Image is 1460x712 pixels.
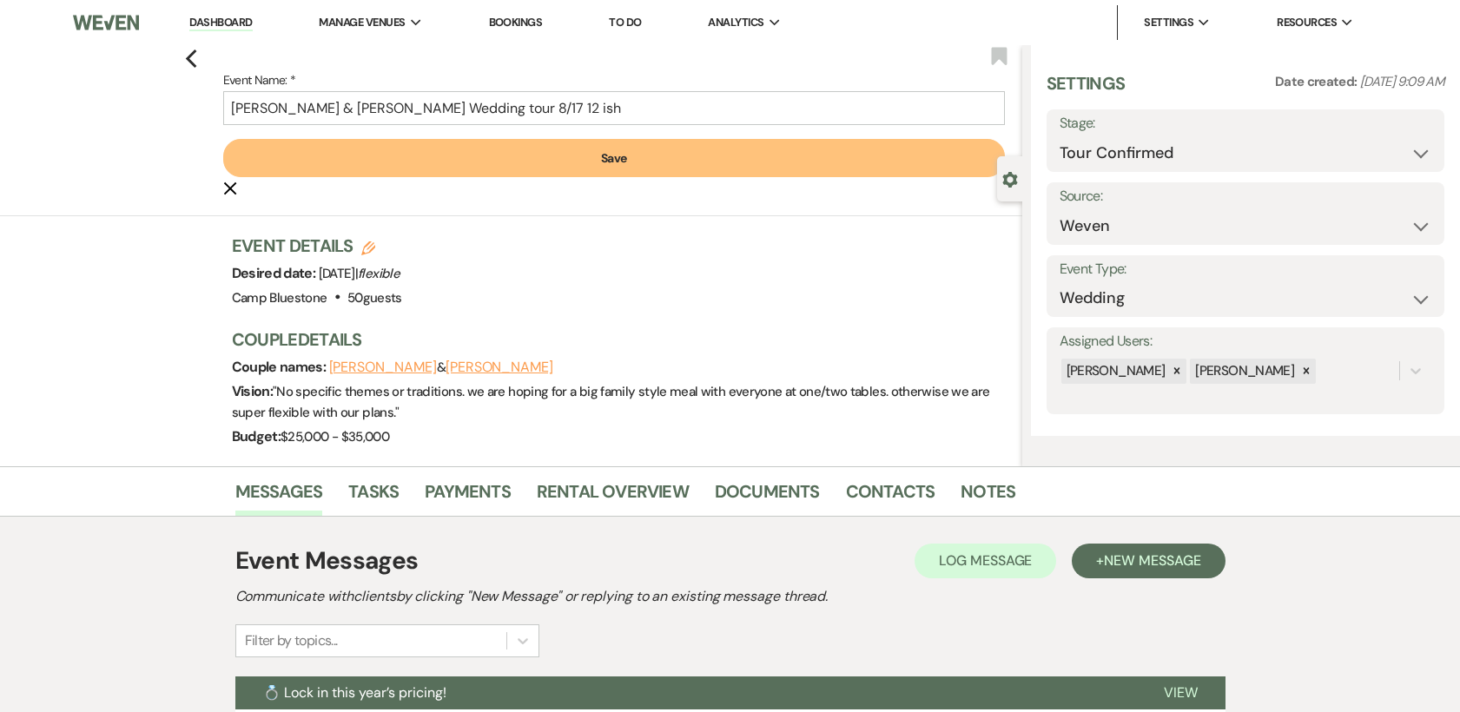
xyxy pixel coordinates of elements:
[235,478,323,516] a: Messages
[1360,73,1444,90] span: [DATE] 9:09 AM
[1047,71,1126,109] h3: Settings
[232,289,327,307] span: Camp Bluestone
[235,676,1136,709] button: 💍 Lock in this year’s pricing!
[1104,551,1200,570] span: New Message
[708,14,763,31] span: Analytics
[489,15,543,30] a: Bookings
[319,14,405,31] span: Manage Venues
[329,359,553,376] span: &
[939,551,1032,570] span: Log Message
[245,630,338,651] div: Filter by topics...
[232,234,402,258] h3: Event Details
[281,428,389,445] span: $25,000 - $35,000
[1277,14,1337,31] span: Resources
[232,427,281,445] span: Budget:
[348,478,399,516] a: Tasks
[715,478,820,516] a: Documents
[1275,73,1360,90] span: Date created:
[537,478,689,516] a: Rental Overview
[347,289,402,307] span: 50 guests
[1164,683,1198,702] span: View
[1060,329,1431,354] label: Assigned Users:
[223,139,1005,177] button: Save
[235,586,1225,607] h2: Communicate with clients by clicking "New Message" or replying to an existing message thread.
[1136,676,1225,709] button: View
[73,4,139,41] img: Weven Logo
[961,478,1015,516] a: Notes
[232,358,329,376] span: Couple names:
[1072,544,1225,578] button: +New Message
[358,265,400,282] span: flexible
[263,683,446,702] span: 💍 Lock in this year’s pricing!
[232,382,274,400] span: Vision:
[1144,14,1193,31] span: Settings
[915,544,1056,578] button: Log Message
[223,69,1005,91] label: Event Name: *
[1190,359,1297,384] div: [PERSON_NAME]
[232,327,1005,352] h3: Couple Details
[1060,111,1431,136] label: Stage:
[232,383,990,421] span: " No specific themes or traditions. we are hoping for a big family style meal with everyone at on...
[1060,184,1431,209] label: Source:
[846,478,935,516] a: Contacts
[1060,257,1431,282] label: Event Type:
[425,478,511,516] a: Payments
[235,543,419,579] h1: Event Messages
[232,264,319,282] span: Desired date:
[1061,359,1168,384] div: [PERSON_NAME]
[1002,170,1018,187] button: Close lead details
[189,15,252,31] a: Dashboard
[446,360,553,374] button: [PERSON_NAME]
[319,265,400,282] span: [DATE] |
[609,15,641,30] a: To Do
[329,360,437,374] button: [PERSON_NAME]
